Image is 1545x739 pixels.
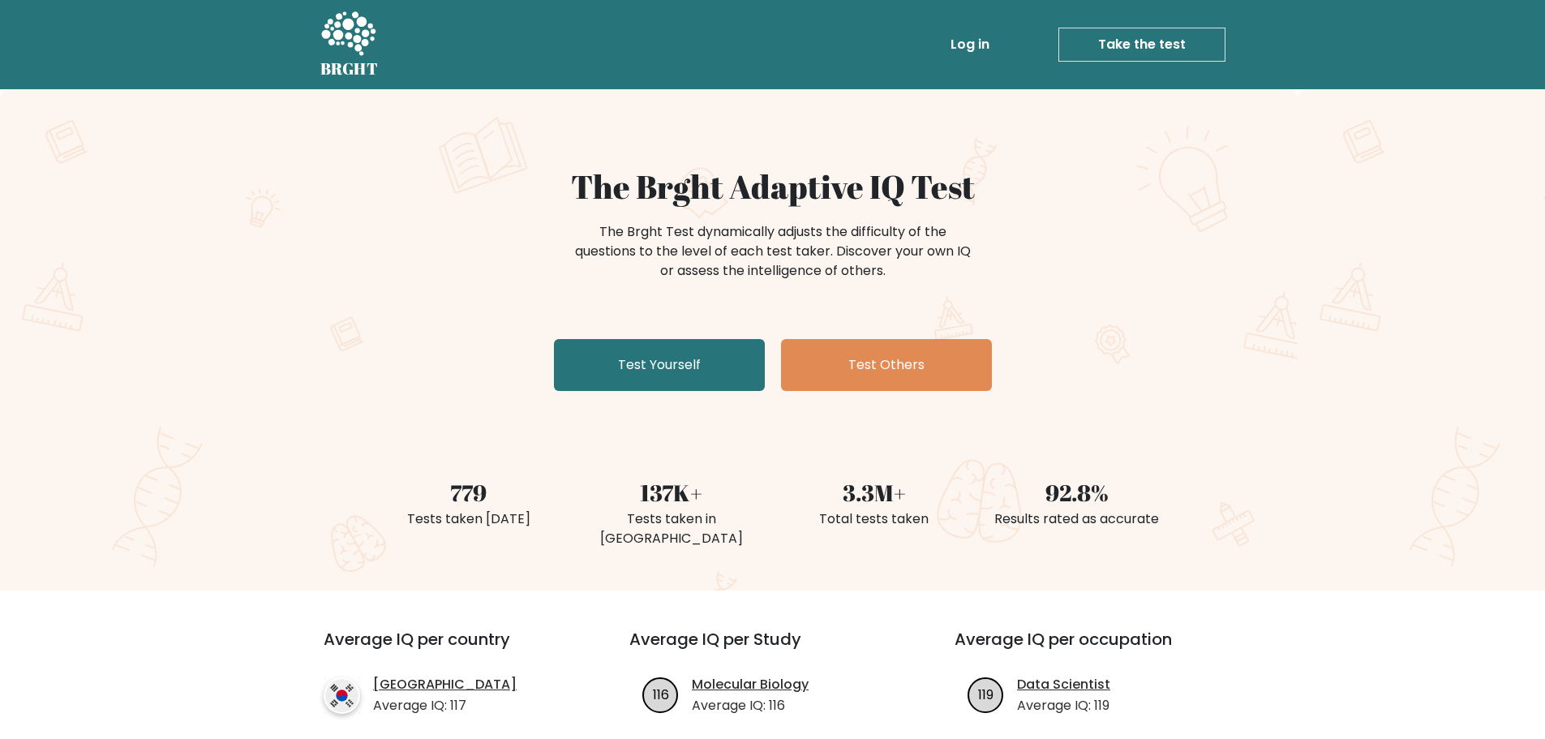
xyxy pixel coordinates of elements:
[377,167,1169,206] h1: The Brght Adaptive IQ Test
[629,629,916,668] h3: Average IQ per Study
[1058,28,1225,62] a: Take the test
[944,28,996,61] a: Log in
[692,696,809,715] p: Average IQ: 116
[324,677,360,714] img: country
[377,475,560,509] div: 779
[377,509,560,529] div: Tests taken [DATE]
[985,475,1169,509] div: 92.8%
[781,339,992,391] a: Test Others
[554,339,765,391] a: Test Yourself
[1017,696,1110,715] p: Average IQ: 119
[1017,675,1110,694] a: Data Scientist
[653,685,669,703] text: 116
[955,629,1241,668] h3: Average IQ per occupation
[783,509,966,529] div: Total tests taken
[320,6,379,83] a: BRGHT
[692,675,809,694] a: Molecular Biology
[580,509,763,548] div: Tests taken in [GEOGRAPHIC_DATA]
[985,509,1169,529] div: Results rated as accurate
[373,696,517,715] p: Average IQ: 117
[978,685,994,703] text: 119
[320,59,379,79] h5: BRGHT
[783,475,966,509] div: 3.3M+
[570,222,976,281] div: The Brght Test dynamically adjusts the difficulty of the questions to the level of each test take...
[580,475,763,509] div: 137K+
[324,629,571,668] h3: Average IQ per country
[373,675,517,694] a: [GEOGRAPHIC_DATA]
